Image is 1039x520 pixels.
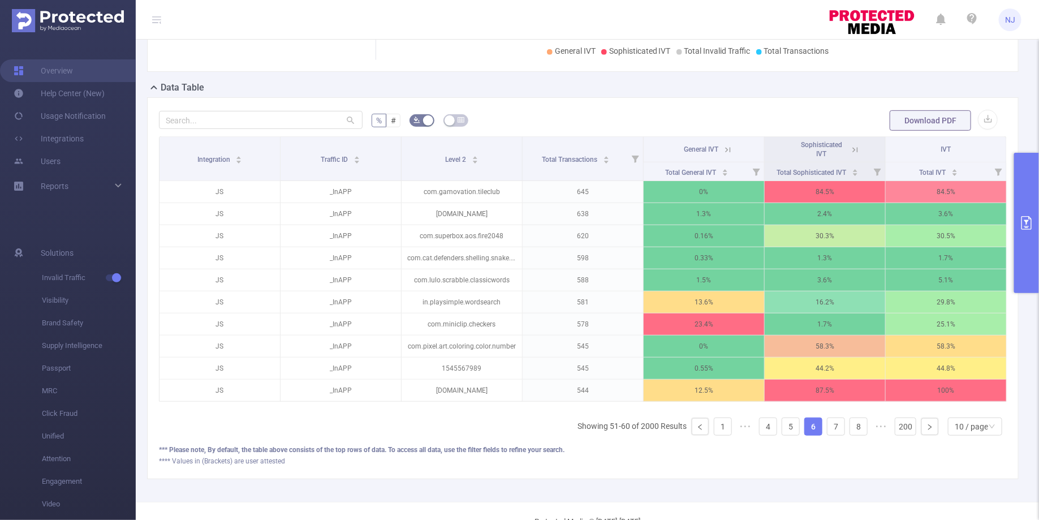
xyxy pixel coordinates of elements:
div: Sort [235,154,242,161]
p: [DOMAIN_NAME] [402,203,522,225]
div: Sort [722,167,728,174]
span: Sophisticated IVT [801,141,842,158]
li: 5 [782,418,800,436]
i: Filter menu [748,162,764,181]
p: 5.1% [886,269,1006,291]
span: Total Sophisticated IVT [777,169,848,177]
li: Previous Page [691,418,709,436]
span: Click Fraud [42,402,136,425]
i: icon: down [989,423,995,431]
li: 7 [827,418,845,436]
span: General IVT [555,46,596,55]
li: Showing 51-60 of 2000 Results [577,418,687,436]
p: 638 [523,203,643,225]
p: JS [159,336,280,357]
a: 200 [895,418,916,435]
i: icon: caret-down [952,171,958,175]
p: com.pixel.art.coloring.color.number [402,336,522,357]
span: Total General IVT [665,169,718,177]
i: icon: caret-up [603,154,609,158]
i: icon: caret-up [354,154,360,158]
p: 0% [644,336,764,357]
span: Engagement [42,470,136,493]
p: 0.33% [644,247,764,269]
li: 8 [850,418,868,436]
span: Attention [42,448,136,470]
i: icon: caret-up [852,167,859,171]
p: 578 [523,313,643,335]
span: Visibility [42,289,136,312]
p: 581 [523,291,643,313]
input: Search... [159,111,363,129]
p: 3.6% [886,203,1006,225]
span: NJ [1005,8,1015,31]
p: 0.16% [644,225,764,247]
p: JS [159,358,280,379]
span: ••• [872,418,890,436]
span: Reports [41,182,68,191]
span: General IVT [684,145,719,153]
span: Invalid Traffic [42,267,136,289]
p: com.superbox.aos.fire2048 [402,225,522,247]
p: 645 [523,181,643,203]
li: 200 [895,418,916,436]
span: # [391,116,396,125]
p: _InAPP [281,247,401,269]
li: Next 5 Pages [872,418,890,436]
a: 5 [782,418,799,435]
i: Filter menu [627,137,643,181]
p: 84.5% [765,181,885,203]
p: JS [159,181,280,203]
p: _InAPP [281,358,401,379]
span: % [376,116,382,125]
p: 2.4% [765,203,885,225]
p: _InAPP [281,380,401,401]
i: icon: bg-colors [413,117,420,123]
p: _InAPP [281,336,401,357]
span: Total IVT [920,169,948,177]
p: 13.6% [644,291,764,313]
p: 620 [523,225,643,247]
div: Sort [353,154,360,161]
p: 588 [523,269,643,291]
button: Download PDF [890,110,971,131]
a: 6 [805,418,822,435]
a: Help Center (New) [14,82,105,105]
a: Reports [41,175,68,197]
span: Passport [42,357,136,380]
i: icon: left [697,424,704,431]
i: icon: caret-down [603,159,609,162]
i: icon: caret-up [236,154,242,158]
span: Unified [42,425,136,448]
span: Traffic ID [321,156,350,164]
p: 0% [644,181,764,203]
a: Usage Notification [14,105,106,127]
img: Protected Media [12,9,124,32]
li: 1 [714,418,732,436]
span: Supply Intelligence [42,334,136,357]
p: com.miniclip.checkers [402,313,522,335]
i: icon: caret-up [952,167,958,171]
p: 44.8% [886,358,1006,379]
p: _InAPP [281,291,401,313]
p: 12.5% [644,380,764,401]
a: 7 [827,418,844,435]
span: Total Transactions [542,156,599,164]
p: 545 [523,336,643,357]
li: 4 [759,418,777,436]
span: Integration [197,156,232,164]
p: JS [159,291,280,313]
li: 6 [804,418,822,436]
p: 0.55% [644,358,764,379]
span: MRC [42,380,136,402]
p: _InAPP [281,203,401,225]
span: Total Invalid Traffic [684,46,751,55]
div: Sort [603,154,610,161]
h2: Data Table [161,81,204,94]
p: 23.4% [644,313,764,335]
i: Filter menu [869,162,885,181]
span: Total Transactions [764,46,829,55]
p: 29.8% [886,291,1006,313]
p: 30.5% [886,225,1006,247]
div: 10 / page [955,418,988,435]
